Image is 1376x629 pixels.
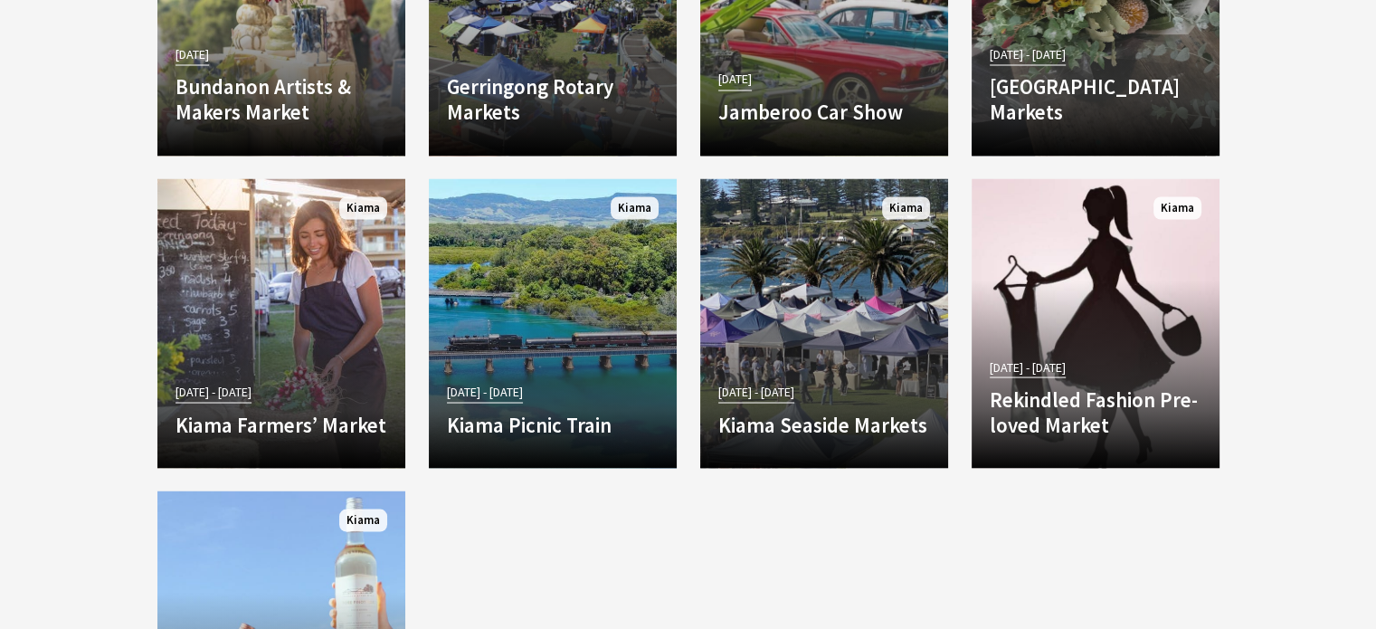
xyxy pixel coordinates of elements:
[882,196,930,219] span: Kiama
[447,74,659,124] h4: Gerringong Rotary Markets
[339,196,387,219] span: Kiama
[990,74,1201,124] h4: [GEOGRAPHIC_DATA] Markets
[176,44,209,65] span: [DATE]
[990,44,1066,65] span: [DATE] - [DATE]
[447,381,523,402] span: [DATE] - [DATE]
[611,196,659,219] span: Kiama
[972,178,1219,468] a: [DATE] - [DATE] Rekindled Fashion Pre-loved Market Kiama
[718,100,930,125] h4: Jamberoo Car Show
[157,178,405,468] a: [DATE] - [DATE] Kiama Farmers’ Market Kiama
[447,412,659,437] h4: Kiama Picnic Train
[176,74,387,124] h4: Bundanon Artists & Makers Market
[176,412,387,437] h4: Kiama Farmers’ Market
[339,509,387,531] span: Kiama
[718,381,794,402] span: [DATE] - [DATE]
[176,381,251,402] span: [DATE] - [DATE]
[990,386,1201,436] h4: Rekindled Fashion Pre-loved Market
[718,412,930,437] h4: Kiama Seaside Markets
[1153,196,1201,219] span: Kiama
[700,178,948,468] a: [DATE] - [DATE] Kiama Seaside Markets Kiama
[718,69,752,90] span: [DATE]
[429,178,677,468] a: [DATE] - [DATE] Kiama Picnic Train Kiama
[990,357,1066,377] span: [DATE] - [DATE]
